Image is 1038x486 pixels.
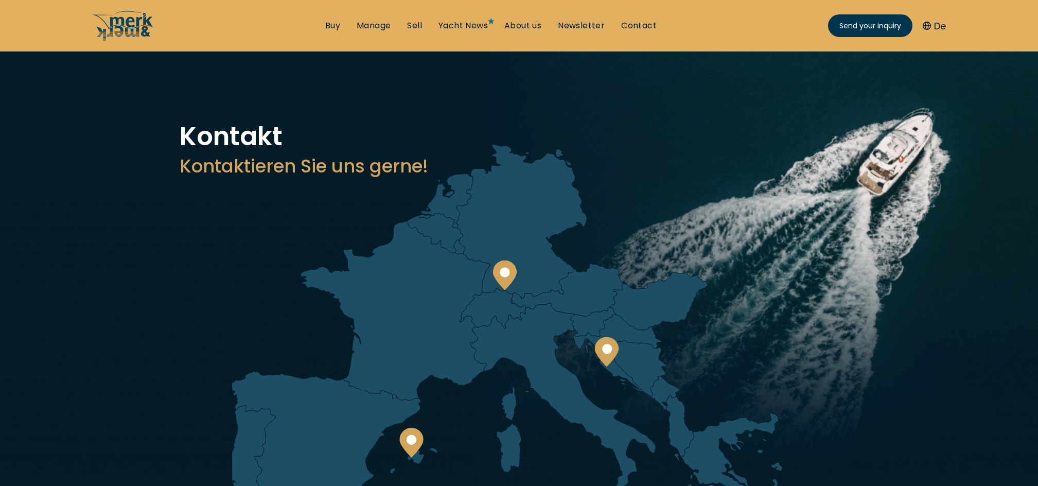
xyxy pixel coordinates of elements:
[558,20,605,31] a: Newsletter
[438,20,488,31] a: Yacht News
[828,14,912,37] a: Send your inquiry
[839,21,901,31] span: Send your inquiry
[325,20,340,31] a: Buy
[504,20,541,31] a: About us
[923,19,946,33] button: De
[407,20,422,31] a: Sell
[357,20,391,31] a: Manage
[621,20,657,31] a: Contact
[180,153,859,179] h3: Kontaktieren Sie uns gerne!
[180,124,859,149] h1: Kontakt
